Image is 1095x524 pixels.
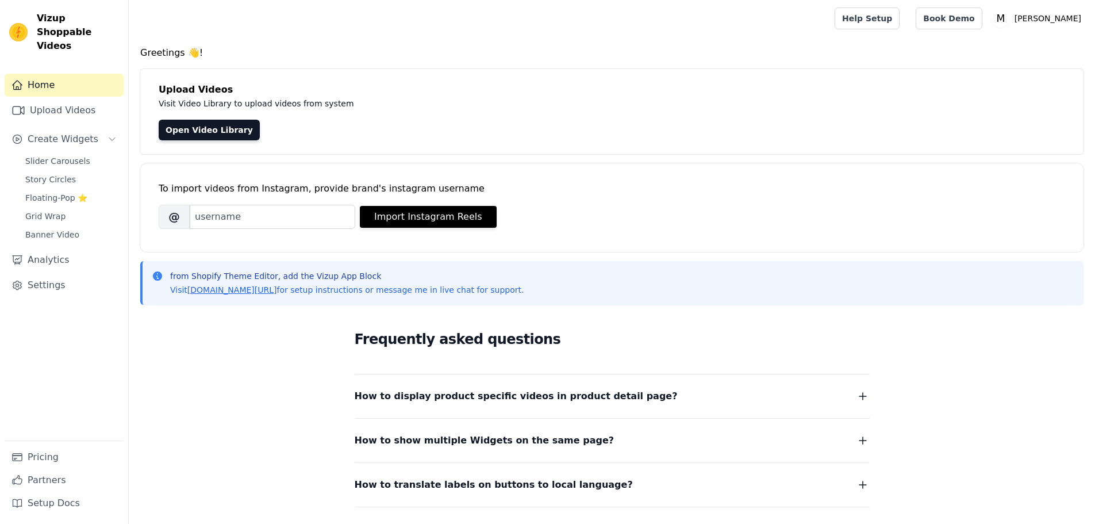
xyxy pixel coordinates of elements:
[159,83,1065,97] h4: Upload Videos
[5,74,124,97] a: Home
[25,155,90,167] span: Slider Carousels
[1010,8,1086,29] p: [PERSON_NAME]
[5,492,124,515] a: Setup Docs
[355,477,633,493] span: How to translate labels on buttons to local language?
[355,388,678,404] span: How to display product specific videos in product detail page?
[916,7,982,29] a: Book Demo
[992,8,1086,29] button: M [PERSON_NAME]
[18,208,124,224] a: Grid Wrap
[18,227,124,243] a: Banner Video
[159,182,1065,196] div: To import videos from Instagram, provide brand's instagram username
[37,12,119,53] span: Vizup Shoppable Videos
[360,206,497,228] button: Import Instagram Reels
[355,388,870,404] button: How to display product specific videos in product detail page?
[5,469,124,492] a: Partners
[140,46,1084,60] h4: Greetings 👋!
[159,120,260,140] a: Open Video Library
[159,97,674,110] p: Visit Video Library to upload videos from system
[355,433,870,449] button: How to show multiple Widgets on the same page?
[18,171,124,188] a: Story Circles
[835,7,900,29] a: Help Setup
[5,274,124,297] a: Settings
[18,190,124,206] a: Floating-Pop ⭐
[187,285,277,294] a: [DOMAIN_NAME][URL]
[159,205,190,229] span: @
[355,433,614,449] span: How to show multiple Widgets on the same page?
[355,477,870,493] button: How to translate labels on buttons to local language?
[170,284,524,296] p: Visit for setup instructions or message me in live chat for support.
[996,13,1005,24] text: M
[25,174,76,185] span: Story Circles
[25,211,66,222] span: Grid Wrap
[170,270,524,282] p: from Shopify Theme Editor, add the Vizup App Block
[5,248,124,271] a: Analytics
[5,99,124,122] a: Upload Videos
[190,205,355,229] input: username
[5,128,124,151] button: Create Widgets
[18,153,124,169] a: Slider Carousels
[25,229,79,240] span: Banner Video
[355,328,870,351] h2: Frequently asked questions
[5,446,124,469] a: Pricing
[28,132,98,146] span: Create Widgets
[25,192,87,204] span: Floating-Pop ⭐
[9,23,28,41] img: Vizup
